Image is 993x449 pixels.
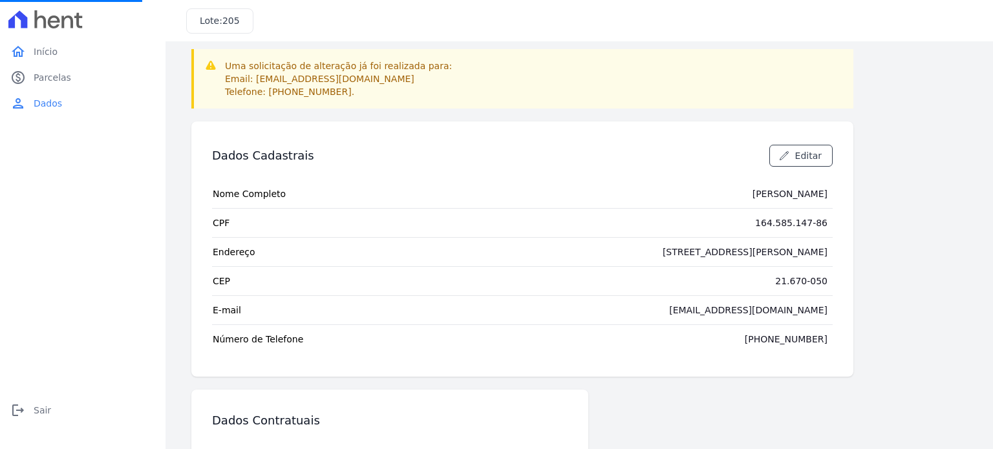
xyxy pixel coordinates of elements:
[200,14,240,28] h3: Lote:
[669,304,827,317] div: [EMAIL_ADDRESS][DOMAIN_NAME]
[212,413,320,428] h3: Dados Contratuais
[213,187,286,200] span: Nome Completo
[10,44,26,59] i: home
[795,149,822,162] span: Editar
[663,245,827,258] div: [STREET_ADDRESS][PERSON_NAME]
[213,304,241,317] span: E-mail
[212,148,314,163] h3: Dados Cadastrais
[213,333,303,346] span: Número de Telefone
[5,90,160,116] a: personDados
[222,16,240,26] span: 205
[10,70,26,85] i: paid
[10,402,26,418] i: logout
[34,45,58,58] span: Início
[213,216,230,229] span: CPF
[753,187,827,200] div: [PERSON_NAME]
[34,71,71,84] span: Parcelas
[10,96,26,111] i: person
[5,397,160,423] a: logoutSair
[5,65,160,90] a: paidParcelas
[745,333,827,346] div: [PHONE_NUMBER]
[34,404,51,417] span: Sair
[213,245,255,258] span: Endereço
[34,97,62,110] span: Dados
[213,275,230,287] span: CEP
[769,145,833,167] a: Editar
[225,59,452,98] p: Uma solicitação de alteração já foi realizada para: Email: [EMAIL_ADDRESS][DOMAIN_NAME] Telefone:...
[775,275,827,287] div: 21.670-050
[755,216,827,229] div: 164.585.147-86
[5,39,160,65] a: homeInício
